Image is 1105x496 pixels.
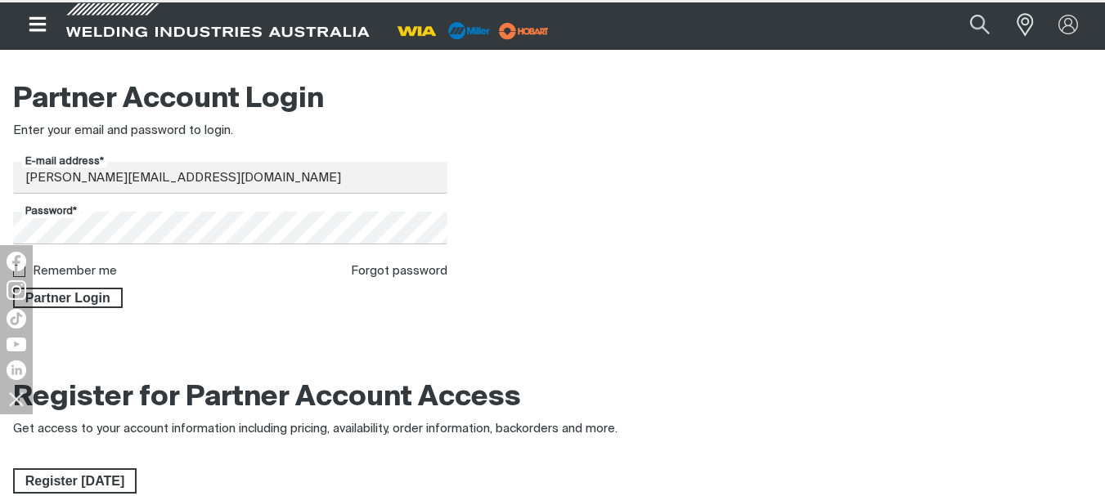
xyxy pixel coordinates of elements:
span: Get access to your account information including pricing, availability, order information, backor... [13,422,618,435]
a: Forgot password [351,265,447,277]
span: Register [DATE] [15,468,135,494]
input: Product name or item number... [932,7,1008,43]
img: miller [494,19,554,43]
a: Register Today [13,468,137,494]
h2: Register for Partner Account Access [13,380,521,416]
div: Enter your email and password to login. [13,122,447,141]
img: Instagram [7,280,26,300]
img: Facebook [7,252,26,271]
span: Partner Login [15,288,121,309]
img: YouTube [7,337,26,351]
label: Remember me [33,265,117,277]
img: hide socials [2,385,30,413]
img: LinkedIn [7,360,26,380]
button: Partner Login [13,288,123,309]
h2: Partner Account Login [13,82,447,118]
a: miller [494,25,554,37]
img: TikTok [7,309,26,328]
button: Search products [952,7,1008,43]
